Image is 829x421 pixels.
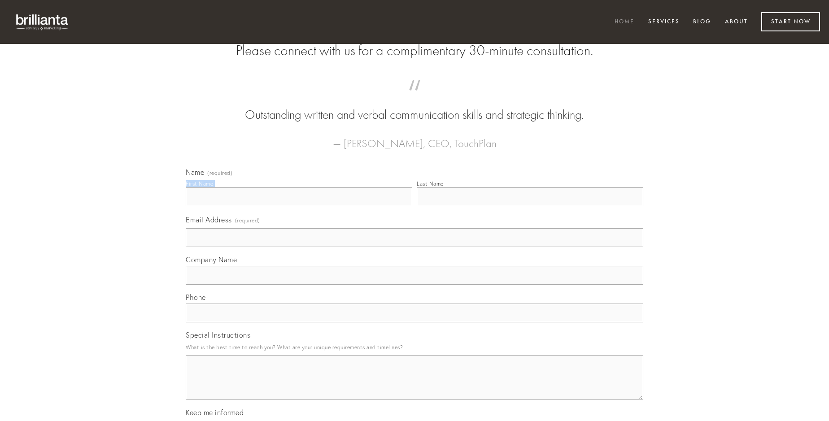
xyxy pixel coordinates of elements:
[200,124,629,152] figcaption: — [PERSON_NAME], CEO, TouchPlan
[417,180,444,187] div: Last Name
[186,168,204,177] span: Name
[186,215,232,224] span: Email Address
[186,42,643,59] h2: Please connect with us for a complimentary 30-minute consultation.
[761,12,820,31] a: Start Now
[200,89,629,106] span: “
[642,15,685,30] a: Services
[200,89,629,124] blockquote: Outstanding written and verbal communication skills and strategic thinking.
[609,15,640,30] a: Home
[186,408,244,417] span: Keep me informed
[207,170,232,176] span: (required)
[687,15,717,30] a: Blog
[186,255,237,264] span: Company Name
[719,15,754,30] a: About
[186,341,643,353] p: What is the best time to reach you? What are your unique requirements and timelines?
[235,214,260,226] span: (required)
[9,9,76,35] img: brillianta - research, strategy, marketing
[186,293,206,302] span: Phone
[186,180,213,187] div: First Name
[186,330,250,339] span: Special Instructions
